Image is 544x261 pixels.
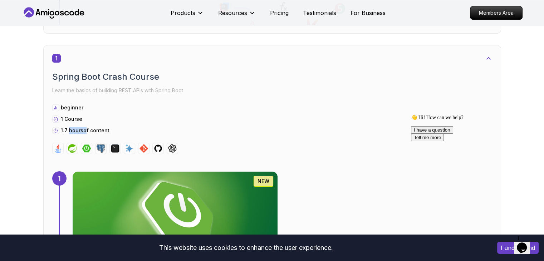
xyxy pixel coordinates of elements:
[258,178,269,185] p: NEW
[168,144,177,153] img: chatgpt logo
[351,9,386,17] a: For Business
[154,144,162,153] img: github logo
[408,112,537,229] iframe: chat widget
[68,144,77,153] img: spring logo
[3,3,55,9] span: 👋 Hi! How can we help?
[73,172,278,257] img: Spring Boot for Beginners card
[3,3,132,30] div: 👋 Hi! How can we help?I have a questionTell me more
[111,144,119,153] img: terminal logo
[514,232,537,254] iframe: chat widget
[52,171,67,186] div: 1
[3,15,45,22] button: I have a question
[97,144,105,153] img: postgres logo
[52,71,492,83] h2: Spring Boot Crash Course
[82,144,91,153] img: spring-boot logo
[171,9,204,23] button: Products
[61,127,109,134] p: 1.7 hours of content
[61,116,82,122] span: 1 Course
[61,104,83,111] p: beginner
[54,144,62,153] img: java logo
[52,85,492,95] p: Learn the basics of building REST APIs with Spring Boot
[52,54,61,63] span: 1
[470,6,522,19] p: Members Area
[139,144,148,153] img: git logo
[470,6,523,20] a: Members Area
[5,240,486,256] div: This website uses cookies to enhance the user experience.
[303,9,336,17] a: Testimonials
[3,22,36,30] button: Tell me more
[218,9,256,23] button: Resources
[270,9,289,17] a: Pricing
[125,144,134,153] img: ai logo
[171,9,195,17] p: Products
[497,242,539,254] button: Accept cookies
[218,9,247,17] p: Resources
